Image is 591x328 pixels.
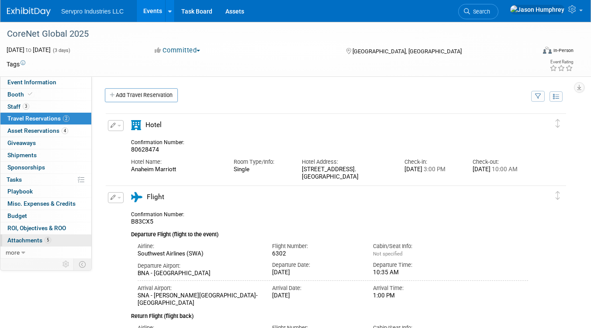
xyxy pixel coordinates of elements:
[458,4,498,19] a: Search
[7,103,29,110] span: Staff
[0,235,91,246] a: Attachments5
[0,101,91,113] a: Staff3
[0,149,91,161] a: Shipments
[0,113,91,124] a: Travel Reservations2
[7,79,56,86] span: Event Information
[373,284,461,292] div: Arrival Time:
[59,259,74,270] td: Personalize Event Tab Strip
[6,249,20,256] span: more
[147,193,164,201] span: Flight
[7,224,66,231] span: ROI, Objectives & ROO
[234,158,289,166] div: Room Type/Info:
[138,250,259,258] div: Southwest Airlines (SWA)
[131,209,191,218] div: Confirmation Number:
[0,198,91,210] a: Misc. Expenses & Credits
[234,166,289,173] div: Single
[543,47,552,54] img: Format-Inperson.png
[0,186,91,197] a: Playbook
[491,166,518,173] span: 10:00 AM
[152,46,204,55] button: Committed
[7,237,51,244] span: Attachments
[7,115,69,122] span: Travel Reservations
[138,262,259,270] div: Departure Airport:
[556,191,560,200] i: Click and drag to move item
[63,115,69,122] span: 2
[131,166,221,173] div: Anaheim Marriott
[0,174,91,186] a: Tasks
[131,307,528,321] div: Return Flight (flight back)
[302,166,391,181] div: [STREET_ADDRESS]. [GEOGRAPHIC_DATA]
[131,120,141,130] i: Hotel
[556,119,560,128] i: Click and drag to move item
[7,127,68,134] span: Asset Reservations
[7,46,51,53] span: [DATE] [DATE]
[131,146,159,153] span: 80628474
[7,164,45,171] span: Sponsorships
[105,88,178,102] a: Add Travel Reservation
[0,222,91,234] a: ROI, Objectives & ROO
[0,162,91,173] a: Sponsorships
[553,47,574,54] div: In-Person
[0,137,91,149] a: Giveaways
[62,128,68,134] span: 4
[0,125,91,137] a: Asset Reservations4
[373,269,461,276] div: 10:35 AM
[272,261,360,269] div: Departure Date:
[61,8,124,15] span: Servpro Industries LLC
[0,89,91,100] a: Booth
[272,242,360,250] div: Flight Number:
[138,284,259,292] div: Arrival Airport:
[7,91,34,98] span: Booth
[138,242,259,250] div: Airline:
[510,5,565,14] img: Jason Humphrey
[272,269,360,276] div: [DATE]
[131,218,153,225] span: B83CX5
[422,166,446,173] span: 3:00 PM
[353,48,462,55] span: [GEOGRAPHIC_DATA], [GEOGRAPHIC_DATA]
[7,176,22,183] span: Tasks
[4,26,525,42] div: CoreNet Global 2025
[7,139,36,146] span: Giveaways
[373,251,402,257] span: Not specified
[131,137,191,146] div: Confirmation Number:
[28,92,32,97] i: Booth reservation complete
[470,8,490,15] span: Search
[74,259,92,270] td: Toggle Event Tabs
[373,242,461,250] div: Cabin/Seat Info:
[138,270,259,277] div: BNA - [GEOGRAPHIC_DATA]
[7,200,76,207] span: Misc. Expenses & Credits
[0,247,91,259] a: more
[473,158,528,166] div: Check-out:
[7,188,33,195] span: Playbook
[7,212,27,219] span: Budget
[373,292,461,300] div: 1:00 PM
[145,121,162,129] span: Hotel
[535,94,541,100] i: Filter by Traveler
[302,158,391,166] div: Hotel Address:
[0,76,91,88] a: Event Information
[0,210,91,222] a: Budget
[131,226,528,239] div: Departure Flight (flight to the event)
[7,152,37,159] span: Shipments
[404,158,460,166] div: Check-in:
[373,261,461,269] div: Departure Time:
[7,60,25,69] td: Tags
[45,237,51,243] span: 5
[272,292,360,300] div: [DATE]
[131,192,142,202] i: Flight
[473,166,528,173] div: [DATE]
[272,284,360,292] div: Arrival Date:
[7,7,51,16] img: ExhibitDay
[24,46,33,53] span: to
[550,60,573,64] div: Event Rating
[23,103,29,110] span: 3
[490,45,574,59] div: Event Format
[52,48,70,53] span: (3 days)
[404,166,460,173] div: [DATE]
[272,250,360,258] div: 6302
[138,292,259,307] div: SNA - [PERSON_NAME][GEOGRAPHIC_DATA]-[GEOGRAPHIC_DATA]
[131,158,221,166] div: Hotel Name:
